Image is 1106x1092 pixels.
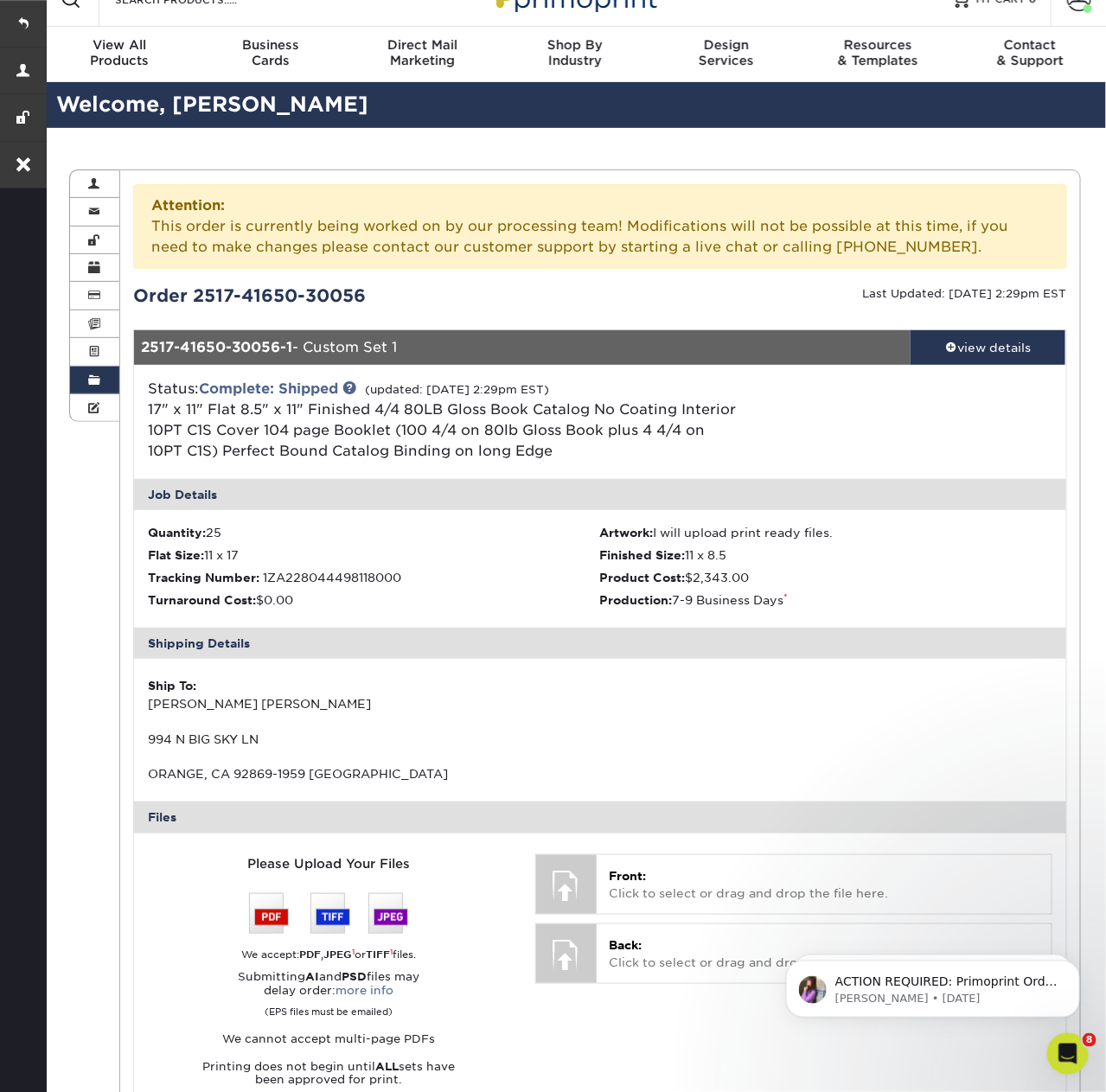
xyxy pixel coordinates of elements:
[650,27,802,82] a: DesignServices
[600,524,1052,541] li: I will upload print ready files.
[347,37,499,53] span: Direct Mail
[802,37,955,53] span: Resources
[148,548,204,562] strong: Flat Size:
[133,184,1067,269] div: This order is currently being worked on by our processing team! Modifications will not be possibl...
[760,924,1106,1045] iframe: Intercom notifications message
[148,401,736,459] span: 17" x 11" Flat 8.5" x 11" Finished 4/4 80LB Gloss Book Catalog No Coating Interior 10PT C1S Cover...
[135,379,755,462] div: Status:
[199,380,338,397] a: Complete: Shipped
[499,27,651,82] a: Shop ByIndustry
[954,37,1106,53] span: Contact
[911,330,1066,365] a: view details
[148,679,196,693] strong: Ship To:
[195,37,348,53] span: Business
[366,948,390,961] strong: TIFF
[134,801,1066,833] div: Files
[43,37,195,68] div: Products
[43,37,195,53] span: View All
[134,330,911,365] div: - Custom Set 1
[148,591,600,609] li: $0.00
[347,37,499,68] div: Marketing
[148,593,256,607] strong: Turnaround Cost:
[148,970,509,1019] p: Submitting and files may delay order:
[148,948,509,962] div: We accept: , or files.
[600,569,1052,586] li: $2,343.00
[352,948,355,956] sup: 1
[802,37,955,68] div: & Templates
[148,571,259,584] strong: Tracking Number:
[342,970,367,983] strong: PSD
[650,37,802,53] span: Design
[43,27,195,82] a: View AllProducts
[75,50,297,374] span: ACTION REQUIRED: Primoprint Order 2593-24386-30056 Thank you for placing your print order with Pr...
[911,339,1066,356] div: view details
[148,526,206,540] strong: Quantity:
[141,339,292,355] strong: 2517-41650-30056-1
[305,970,319,983] strong: AI
[148,677,600,782] div: [PERSON_NAME] [PERSON_NAME] 994 N BIG SKY LN ORANGE, CA 92869-1959 [GEOGRAPHIC_DATA]
[600,546,1052,564] li: 11 x 8.5
[249,893,408,934] img: We accept: PSD, TIFF, or JPEG (JPG)
[151,197,225,214] strong: Attention:
[148,1060,509,1088] p: Printing does not begin until sets have been approved for print.
[609,938,642,952] span: Back:
[148,1032,509,1046] p: We cannot accept multi-page PDFs
[863,287,1067,300] small: Last Updated: [DATE] 2:29pm EST
[954,27,1106,82] a: Contact& Support
[600,593,673,607] strong: Production:
[600,526,654,540] strong: Artwork:
[134,628,1066,659] div: Shipping Details
[1047,1033,1089,1075] iframe: Intercom live chat
[650,37,802,68] div: Services
[336,984,393,997] a: more info
[600,571,686,584] strong: Product Cost:
[802,27,955,82] a: Resources& Templates
[600,548,686,562] strong: Finished Size:
[390,948,393,956] sup: 1
[263,571,401,584] span: 1ZA228044498118000
[609,867,1039,903] p: Click to select or drag and drop the file here.
[148,854,509,873] div: Please Upload Your Files
[499,37,651,68] div: Industry
[120,283,600,309] div: Order 2517-41650-30056
[375,1060,399,1073] strong: ALL
[347,27,499,82] a: Direct MailMarketing
[148,524,600,541] li: 25
[954,37,1106,68] div: & Support
[365,383,549,396] small: (updated: [DATE] 2:29pm EST)
[299,948,321,961] strong: PDF
[323,948,352,961] strong: JPEG
[600,591,1052,609] li: 7-9 Business Days
[499,37,651,53] span: Shop By
[195,37,348,68] div: Cards
[195,27,348,82] a: BusinessCards
[43,89,1106,121] h2: Welcome, [PERSON_NAME]
[609,936,1039,972] p: Click to select or drag and drop the file here.
[1083,1033,1096,1047] span: 8
[148,546,600,564] li: 11 x 17
[265,998,393,1019] small: (EPS files must be emailed)
[609,869,646,883] span: Front:
[75,67,298,82] p: Message from Erica, sent 3w ago
[134,479,1066,510] div: Job Details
